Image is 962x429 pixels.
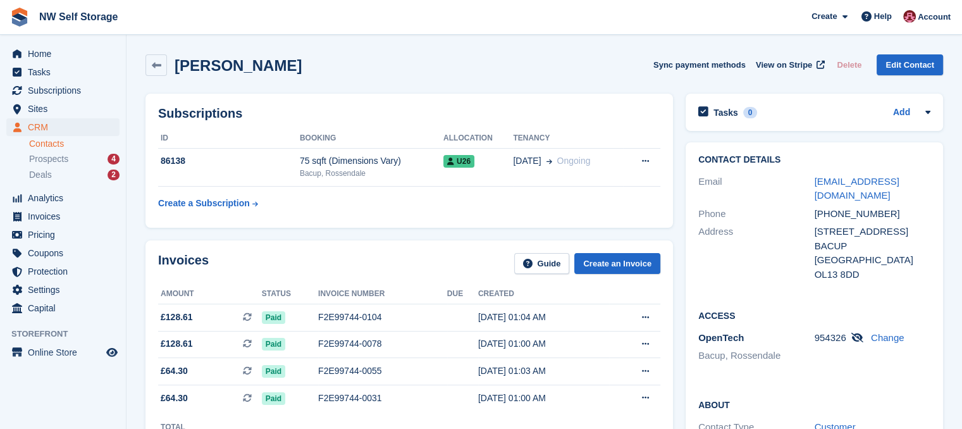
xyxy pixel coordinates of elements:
[318,392,447,405] div: F2E99744-0031
[104,345,120,360] a: Preview store
[300,154,443,168] div: 75 sqft (Dimensions Vary)
[447,284,478,304] th: Due
[893,106,910,120] a: Add
[161,337,193,351] span: £128.61
[161,311,193,324] span: £128.61
[318,337,447,351] div: F2E99744-0078
[28,208,104,225] span: Invoices
[871,332,904,343] a: Change
[478,337,609,351] div: [DATE] 01:00 AM
[161,364,188,378] span: £64.30
[34,6,123,27] a: NW Self Storage
[918,11,951,23] span: Account
[158,192,258,215] a: Create a Subscription
[158,197,250,210] div: Create a Subscription
[300,168,443,179] div: Bacup, Rossendale
[28,189,104,207] span: Analytics
[832,54,866,75] button: Delete
[6,189,120,207] a: menu
[108,170,120,180] div: 2
[108,154,120,165] div: 4
[28,226,104,244] span: Pricing
[6,281,120,299] a: menu
[29,168,120,182] a: Deals 2
[698,155,930,165] h2: Contact Details
[28,281,104,299] span: Settings
[653,54,746,75] button: Sync payment methods
[29,153,68,165] span: Prospects
[6,45,120,63] a: menu
[6,299,120,317] a: menu
[262,284,318,304] th: Status
[443,155,474,168] span: U26
[743,107,758,118] div: 0
[161,392,188,405] span: £64.30
[28,82,104,99] span: Subscriptions
[698,225,815,282] div: Address
[6,263,120,280] a: menu
[318,284,447,304] th: Invoice number
[28,263,104,280] span: Protection
[262,392,285,405] span: Paid
[11,328,126,340] span: Storefront
[6,208,120,225] a: menu
[815,207,931,221] div: [PHONE_NUMBER]
[815,268,931,282] div: OL13 8DD
[698,398,930,411] h2: About
[698,207,815,221] div: Phone
[698,332,744,343] span: OpenTech
[478,311,609,324] div: [DATE] 01:04 AM
[29,152,120,166] a: Prospects 4
[28,45,104,63] span: Home
[318,364,447,378] div: F2E99744-0055
[756,59,812,71] span: View on Stripe
[28,244,104,262] span: Coupons
[478,392,609,405] div: [DATE] 01:00 AM
[713,107,738,118] h2: Tasks
[29,169,52,181] span: Deals
[262,365,285,378] span: Paid
[815,239,931,254] div: BACUP
[175,57,302,74] h2: [PERSON_NAME]
[28,118,104,136] span: CRM
[478,284,609,304] th: Created
[262,311,285,324] span: Paid
[28,100,104,118] span: Sites
[557,156,590,166] span: Ongoing
[6,344,120,361] a: menu
[877,54,943,75] a: Edit Contact
[6,226,120,244] a: menu
[300,128,443,149] th: Booking
[6,63,120,81] a: menu
[815,176,899,201] a: [EMAIL_ADDRESS][DOMAIN_NAME]
[318,311,447,324] div: F2E99744-0104
[815,225,931,239] div: [STREET_ADDRESS]
[29,138,120,150] a: Contacts
[6,100,120,118] a: menu
[6,118,120,136] a: menu
[10,8,29,27] img: stora-icon-8386f47178a22dfd0bd8f6a31ec36ba5ce8667c1dd55bd0f319d3a0aa187defe.svg
[514,253,570,274] a: Guide
[874,10,892,23] span: Help
[28,63,104,81] span: Tasks
[574,253,660,274] a: Create an Invoice
[28,299,104,317] span: Capital
[158,284,262,304] th: Amount
[698,175,815,203] div: Email
[513,128,622,149] th: Tenancy
[698,309,930,321] h2: Access
[158,154,300,168] div: 86138
[698,349,815,363] li: Bacup, Rossendale
[28,344,104,361] span: Online Store
[158,106,660,121] h2: Subscriptions
[478,364,609,378] div: [DATE] 01:03 AM
[158,128,300,149] th: ID
[811,10,837,23] span: Create
[262,338,285,351] span: Paid
[158,253,209,274] h2: Invoices
[751,54,827,75] a: View on Stripe
[513,154,541,168] span: [DATE]
[6,82,120,99] a: menu
[815,253,931,268] div: [GEOGRAPHIC_DATA]
[443,128,513,149] th: Allocation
